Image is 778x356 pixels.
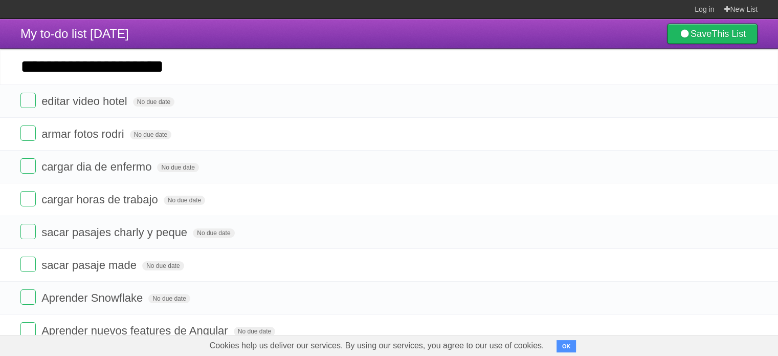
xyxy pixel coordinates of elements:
span: No due date [164,196,205,205]
span: No due date [142,261,184,270]
label: Done [20,158,36,174]
span: sacar pasajes charly y peque [41,226,190,239]
span: armar fotos rodri [41,128,126,140]
b: This List [712,29,746,39]
span: editar video hotel [41,95,130,108]
span: Aprender Snowflake [41,291,145,304]
button: OK [557,340,576,352]
label: Done [20,125,36,141]
span: No due date [234,327,275,336]
span: My to-do list [DATE] [20,27,129,40]
span: Cookies help us deliver our services. By using our services, you agree to our use of cookies. [199,336,554,356]
span: No due date [193,228,234,238]
a: SaveThis List [667,24,758,44]
span: sacar pasaje made [41,259,139,271]
span: No due date [148,294,190,303]
label: Done [20,191,36,206]
span: cargar dia de enfermo [41,160,154,173]
label: Done [20,257,36,272]
label: Done [20,289,36,305]
span: No due date [133,97,174,107]
label: Done [20,224,36,239]
span: Aprender nuevos features de Angular [41,324,230,337]
label: Done [20,322,36,338]
span: cargar horas de trabajo [41,193,160,206]
span: No due date [130,130,171,139]
span: No due date [157,163,198,172]
label: Done [20,93,36,108]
